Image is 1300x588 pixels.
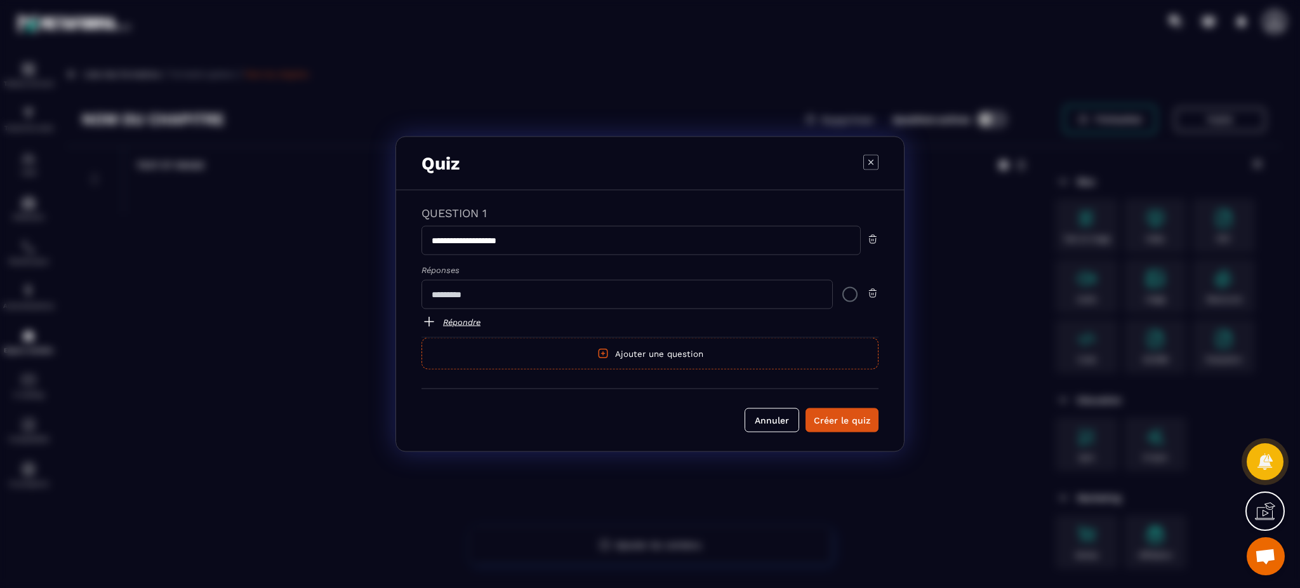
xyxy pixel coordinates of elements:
a: Ouvrir le chat [1247,537,1285,575]
button: Annuler [745,408,799,432]
label: QUESTION 1 [421,206,487,220]
button: Ajouter une question [421,338,879,370]
h3: Quiz [421,153,460,174]
button: Créer le quiz [806,408,879,432]
a: Répondre [421,314,879,330]
div: Créer le quiz [814,414,870,427]
img: trash [867,288,879,299]
h6: Réponses [421,265,879,275]
img: plus [421,314,437,330]
img: setting [597,348,609,359]
img: trash [867,234,879,245]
